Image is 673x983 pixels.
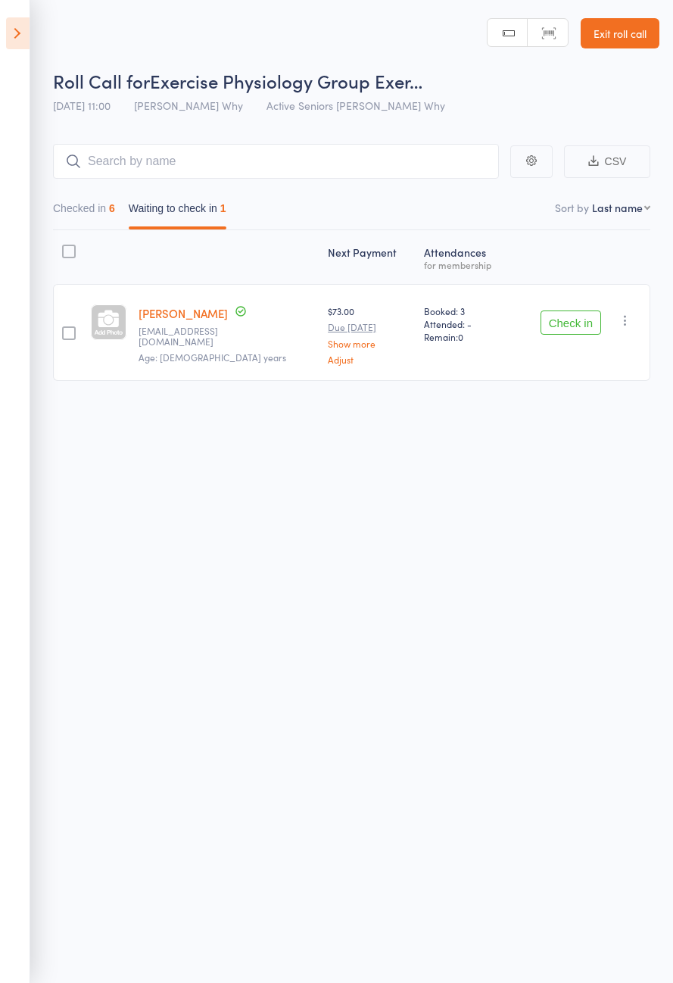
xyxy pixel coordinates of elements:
small: Due [DATE] [328,322,412,332]
div: Next Payment [322,237,418,277]
button: Checked in6 [53,195,115,229]
span: 0 [458,330,463,343]
span: Roll Call for [53,68,150,93]
small: paulasturrock@outlook.com [139,326,237,348]
a: [PERSON_NAME] [139,305,228,321]
button: CSV [564,145,650,178]
span: Age: [DEMOGRAPHIC_DATA] years [139,351,286,364]
span: Remain: [424,330,506,343]
button: Waiting to check in1 [129,195,226,229]
label: Sort by [555,200,589,215]
span: [DATE] 11:00 [53,98,111,113]
div: 1 [220,202,226,214]
div: 6 [109,202,115,214]
div: $73.00 [328,304,412,364]
a: Exit roll call [581,18,659,48]
a: Show more [328,339,412,348]
button: Check in [541,311,601,335]
span: Active Seniors [PERSON_NAME] Why [266,98,445,113]
div: for membership [424,260,506,270]
a: Adjust [328,354,412,364]
span: Exercise Physiology Group Exer… [150,68,422,93]
span: [PERSON_NAME] Why [134,98,243,113]
input: Search by name [53,144,499,179]
span: Attended: - [424,317,506,330]
div: Last name [592,200,643,215]
div: Atten­dances [418,237,513,277]
span: Booked: 3 [424,304,506,317]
